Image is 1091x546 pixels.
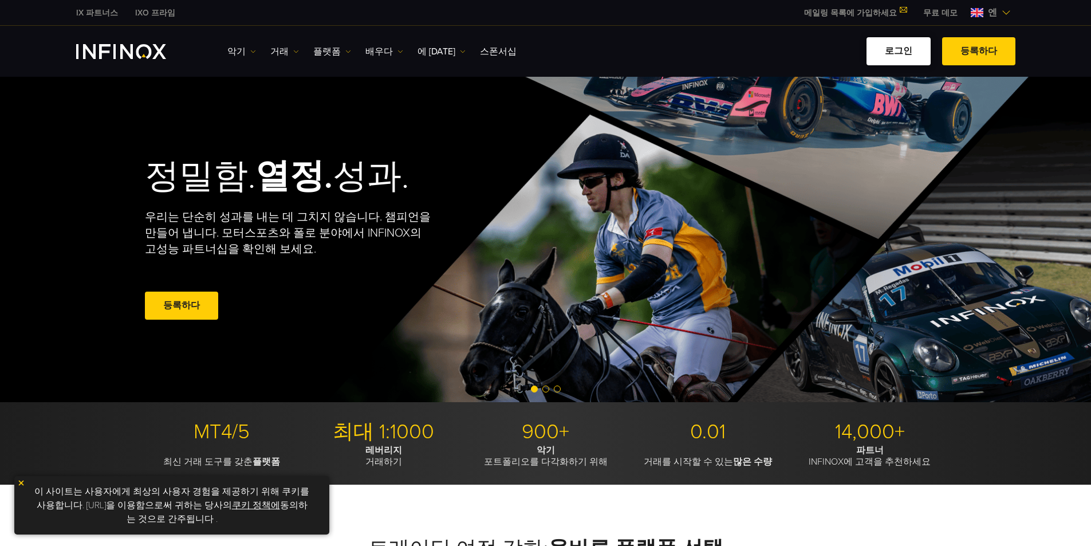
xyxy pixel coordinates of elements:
span: 슬라이드 3으로 이동 [554,386,561,392]
font: 엔 [988,7,997,18]
a: 로그인 [867,37,931,65]
font: 파트너 [856,445,884,456]
font: 로그인 [885,45,912,57]
a: 플랫폼 [313,45,351,58]
font: 거래하기 [365,456,402,468]
img: 노란색 닫기 아이콘 [17,479,25,487]
font: 메일링 목록에 가입하세요 [804,8,897,18]
font: 최신 거래 도구를 갖춘 [163,456,253,468]
font: 우리는 단순히 성과를 내는 데 그치지 않습니다. 챔피언을 만들어 냅니다. 모터스포츠와 폴로 분야에서 INFINOX의 고성능 파트너십을 확인해 보세요. [145,210,431,256]
font: 이 사이트는 사용자에게 최상의 사용자 경험을 제공하기 위해 쿠키를 사용합니다. [URL]을 이용함으로써 귀하는 당사의 [34,486,309,511]
a: 인피녹스 [68,7,127,19]
font: INFINOX에 고객을 추천하세요 [809,456,931,468]
font: 0.01 [690,419,726,444]
a: 등록하다 [145,292,218,320]
span: 슬라이드 1로 이동 [531,386,538,392]
a: 인피녹스 메뉴 [915,7,966,19]
font: IXO 프라임 [135,8,175,18]
font: 플랫폼 [313,46,341,57]
a: INFINOX 로고 [76,44,193,59]
a: 스폰서십 [480,45,517,58]
font: 14,000+ [835,419,905,444]
font: 포트폴리오를 다각화하기 위해 [484,456,608,468]
a: 인피녹스 [127,7,184,19]
font: 900+ [522,419,569,444]
font: 무료 데모 [923,8,958,18]
a: 악기 [227,45,256,58]
font: 성과. [333,156,409,197]
a: 거래 [270,45,299,58]
font: 스폰서십 [480,46,517,57]
font: 열정. [255,156,333,197]
font: 배우다 [365,46,393,57]
font: 최대 1:1000 [333,419,434,444]
font: 레버리지 [365,445,402,456]
font: 등록하다 [163,300,200,311]
a: 등록하다 [942,37,1015,65]
font: 악기 [227,46,246,57]
span: 슬라이드 2로 이동 [542,386,549,392]
font: 악기 [537,445,555,456]
font: IX 파트너스 [76,8,118,18]
font: 플랫폼 [253,456,280,468]
font: 많은 수량 [733,456,772,468]
a: 에 [DATE] [418,45,466,58]
font: 거래 [270,46,289,57]
a: 메일링 목록에 가입하세요 [795,8,915,18]
a: 쿠키 정책에 [232,500,280,511]
font: 정밀함. [145,156,255,197]
font: 등록하다 [960,45,997,57]
a: 배우다 [365,45,403,58]
font: MT4/5 [194,419,250,444]
font: 거래를 시작할 수 있는 [644,456,733,468]
font: 에 [DATE] [418,46,455,57]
